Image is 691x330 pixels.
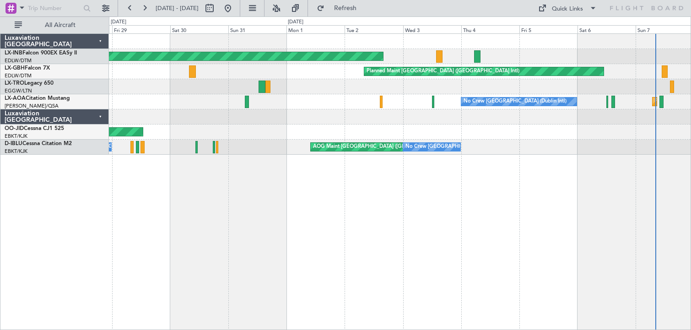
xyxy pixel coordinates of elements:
[552,5,583,14] div: Quick Links
[5,103,59,109] a: [PERSON_NAME]/QSA
[519,25,578,33] div: Fri 5
[5,50,77,56] a: LX-INBFalcon 900EX EASy II
[534,1,601,16] button: Quick Links
[24,22,97,28] span: All Aircraft
[5,133,27,140] a: EBKT/KJK
[5,141,22,146] span: D-IBLU
[5,141,72,146] a: D-IBLUCessna Citation M2
[345,25,403,33] div: Tue 2
[313,1,367,16] button: Refresh
[5,81,54,86] a: LX-TROLegacy 650
[578,25,636,33] div: Sat 6
[5,126,64,131] a: OO-JIDCessna CJ1 525
[5,50,22,56] span: LX-INB
[5,65,50,71] a: LX-GBHFalcon 7X
[5,57,32,64] a: EDLW/DTM
[170,25,228,33] div: Sat 30
[464,95,567,108] div: No Crew [GEOGRAPHIC_DATA] (Dublin Intl)
[28,1,81,15] input: Trip Number
[228,25,286,33] div: Sun 31
[5,81,24,86] span: LX-TRO
[326,5,365,11] span: Refresh
[367,65,519,78] div: Planned Maint [GEOGRAPHIC_DATA] ([GEOGRAPHIC_DATA] Intl)
[286,25,345,33] div: Mon 1
[5,148,27,155] a: EBKT/KJK
[5,96,26,101] span: LX-AOA
[5,87,32,94] a: EGGW/LTN
[5,126,24,131] span: OO-JID
[111,18,126,26] div: [DATE]
[5,96,70,101] a: LX-AOACitation Mustang
[10,18,99,32] button: All Aircraft
[112,25,170,33] div: Fri 29
[405,140,559,154] div: No Crew [GEOGRAPHIC_DATA] ([GEOGRAPHIC_DATA] National)
[461,25,519,33] div: Thu 4
[288,18,303,26] div: [DATE]
[5,65,25,71] span: LX-GBH
[403,25,461,33] div: Wed 3
[313,140,472,154] div: AOG Maint [GEOGRAPHIC_DATA] ([GEOGRAPHIC_DATA] National)
[5,72,32,79] a: EDLW/DTM
[156,4,199,12] span: [DATE] - [DATE]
